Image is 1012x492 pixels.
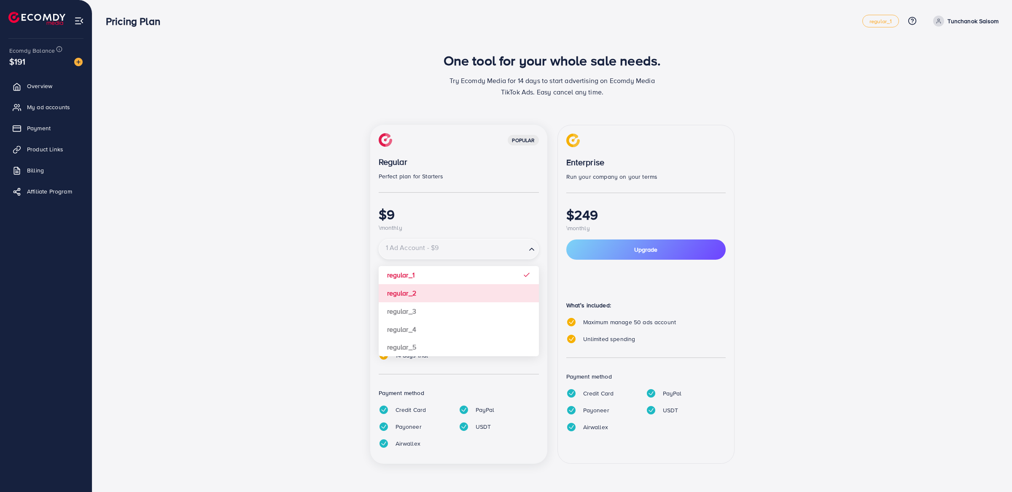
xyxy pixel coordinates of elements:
[6,162,86,179] a: Billing
[566,422,576,432] img: tick
[387,270,414,280] strong: regular_1
[566,388,576,398] img: tick
[566,371,726,382] p: Payment method
[379,422,389,432] img: tick
[663,388,682,398] p: PayPal
[566,172,726,182] p: Run your company on your terms
[566,405,576,415] img: tick
[930,16,999,27] a: Tunchanok Saisom
[869,19,892,24] span: regular_1
[583,422,608,432] p: Airwallex
[396,422,422,432] p: Payoneer
[27,124,51,132] span: Payment
[947,16,999,26] p: Tunchanok Saisom
[384,242,441,254] span: 1 Ad Account - $9
[379,133,392,147] img: img
[387,288,416,298] strong: regular_2
[566,334,576,344] img: tick
[862,15,899,27] a: regular_1
[663,405,678,415] p: USDT
[8,12,65,25] img: logo
[27,145,63,153] span: Product Links
[387,342,416,352] strong: regular_5
[74,16,84,26] img: menu
[634,245,657,254] span: Upgrade
[379,239,539,259] div: Search for option
[6,78,86,94] a: Overview
[74,58,83,66] img: image
[27,166,44,175] span: Billing
[396,438,420,449] p: Airwallex
[6,120,86,137] a: Payment
[387,306,416,316] strong: regular_3
[380,242,525,257] input: Search for option
[27,187,72,196] span: Affiliate Program
[379,350,389,360] img: tick
[583,388,614,398] p: Credit Card
[6,141,86,158] a: Product Links
[583,335,635,343] span: Unlimited spending
[6,183,86,200] a: Affiliate Program
[459,422,469,432] img: tick
[646,388,656,398] img: tick
[566,134,580,147] img: img
[566,239,726,260] button: Upgrade
[379,206,539,222] h1: $9
[379,438,389,449] img: tick
[106,15,167,27] h3: Pricing Plan
[379,405,389,415] img: tick
[447,75,658,98] p: Try Ecomdy Media for 14 days to start advertising on Ecomdy Media TikTok Ads. Easy cancel any time.
[508,135,538,145] div: popular
[476,422,491,432] p: USDT
[459,405,469,415] img: tick
[9,46,55,55] span: Ecomdy Balance
[566,224,590,232] span: \monthly
[583,318,676,326] span: Maximum manage 50 ads account
[566,207,726,223] h1: $249
[9,55,26,67] span: $191
[27,103,70,111] span: My ad accounts
[387,325,416,334] strong: regular_4
[379,157,539,167] p: Regular
[379,223,402,232] span: \monthly
[566,317,576,327] img: tick
[976,454,1006,486] iframe: Chat
[583,405,609,415] p: Payoneer
[379,171,539,181] p: Perfect plan for Starters
[27,82,52,90] span: Overview
[379,388,539,398] p: Payment method
[396,405,426,415] p: Credit Card
[476,405,495,415] p: PayPal
[6,99,86,116] a: My ad accounts
[566,300,726,310] p: What’s included:
[566,157,726,167] p: Enterprise
[444,52,661,68] h1: One tool for your whole sale needs.
[646,405,656,415] img: tick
